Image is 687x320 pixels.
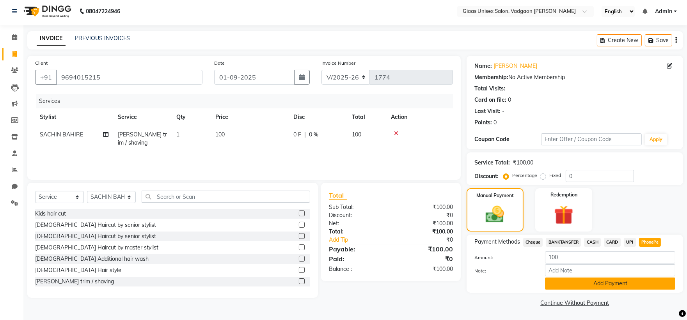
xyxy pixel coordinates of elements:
div: [DEMOGRAPHIC_DATA] Haircut by master stylist [35,244,158,252]
input: Enter Offer / Coupon Code [541,133,642,145]
div: Total Visits: [474,85,505,93]
img: _gift.svg [548,203,579,227]
b: 08047224946 [86,0,120,22]
div: Membership: [474,73,508,81]
span: 100 [215,131,225,138]
th: Total [347,108,386,126]
span: 100 [352,131,361,138]
div: Net: [323,219,391,228]
div: Card on file: [474,96,506,104]
div: [DEMOGRAPHIC_DATA] Haircut by senior stylist [35,221,156,229]
div: ₹100.00 [391,265,459,273]
div: [DEMOGRAPHIC_DATA] Hair style [35,266,121,274]
label: Note: [469,267,540,274]
div: Total: [323,228,391,236]
a: Add Tip [323,236,402,244]
label: Date [214,60,225,67]
label: Fixed [549,172,561,179]
label: Redemption [550,191,577,198]
span: CARD [604,238,621,247]
span: Cheque [523,238,543,247]
th: Qty [172,108,211,126]
button: Apply [645,134,667,145]
div: ₹100.00 [391,203,459,211]
span: Admin [655,7,672,16]
th: Price [211,108,289,126]
div: Service Total: [474,159,510,167]
span: 0 F [293,131,301,139]
span: SACHIN BAHIRE [40,131,83,138]
th: Disc [289,108,347,126]
input: Amount [545,251,675,263]
div: ₹100.00 [513,159,533,167]
div: Discount: [323,211,391,219]
div: Last Visit: [474,107,501,115]
button: Create New [597,34,642,46]
div: Kids hair cut [35,210,66,218]
label: Amount: [469,254,540,261]
div: Points: [474,118,492,127]
div: - [502,107,504,115]
th: Action [386,108,453,126]
span: CASH [584,238,601,247]
div: Payable: [323,244,391,254]
div: ₹100.00 [391,228,459,236]
div: Services [36,94,459,108]
input: Search by Name/Mobile/Email/Code [56,70,202,85]
span: | [304,131,306,139]
span: BANKTANSFER [546,238,581,247]
button: Save [645,34,672,46]
label: Percentage [512,172,537,179]
div: [DEMOGRAPHIC_DATA] Additional hair wash [35,255,149,263]
a: PREVIOUS INVOICES [75,35,130,42]
span: UPI [624,238,636,247]
a: Continue Without Payment [468,299,682,307]
img: logo [20,0,73,22]
div: Sub Total: [323,203,391,211]
div: ₹0 [391,211,459,219]
div: Discount: [474,172,499,180]
span: Total [329,191,347,200]
div: 0 [494,118,497,127]
span: PhonePe [639,238,661,247]
span: 1 [176,131,179,138]
span: [PERSON_NAME] trim / shaving [118,131,167,146]
label: Invoice Number [321,60,355,67]
th: Stylist [35,108,113,126]
a: INVOICE [37,32,66,46]
div: ₹100.00 [391,219,459,228]
div: 0 [508,96,511,104]
label: Manual Payment [476,192,514,199]
div: No Active Membership [474,73,675,81]
div: [DEMOGRAPHIC_DATA] Haircut by senior stylist [35,232,156,240]
img: _cash.svg [480,204,510,225]
button: +91 [35,70,57,85]
span: Payment Methods [474,238,520,246]
div: Coupon Code [474,135,541,143]
button: Add Payment [545,278,675,290]
a: [PERSON_NAME] [494,62,537,70]
div: Name: [474,62,492,70]
div: [PERSON_NAME] trim / shaving [35,278,114,286]
div: Paid: [323,254,391,263]
div: ₹100.00 [391,244,459,254]
th: Service [113,108,172,126]
input: Search or Scan [142,191,310,203]
div: ₹0 [402,236,459,244]
label: Client [35,60,48,67]
input: Add Note [545,264,675,276]
div: ₹0 [391,254,459,263]
span: 0 % [309,131,318,139]
div: Balance : [323,265,391,273]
